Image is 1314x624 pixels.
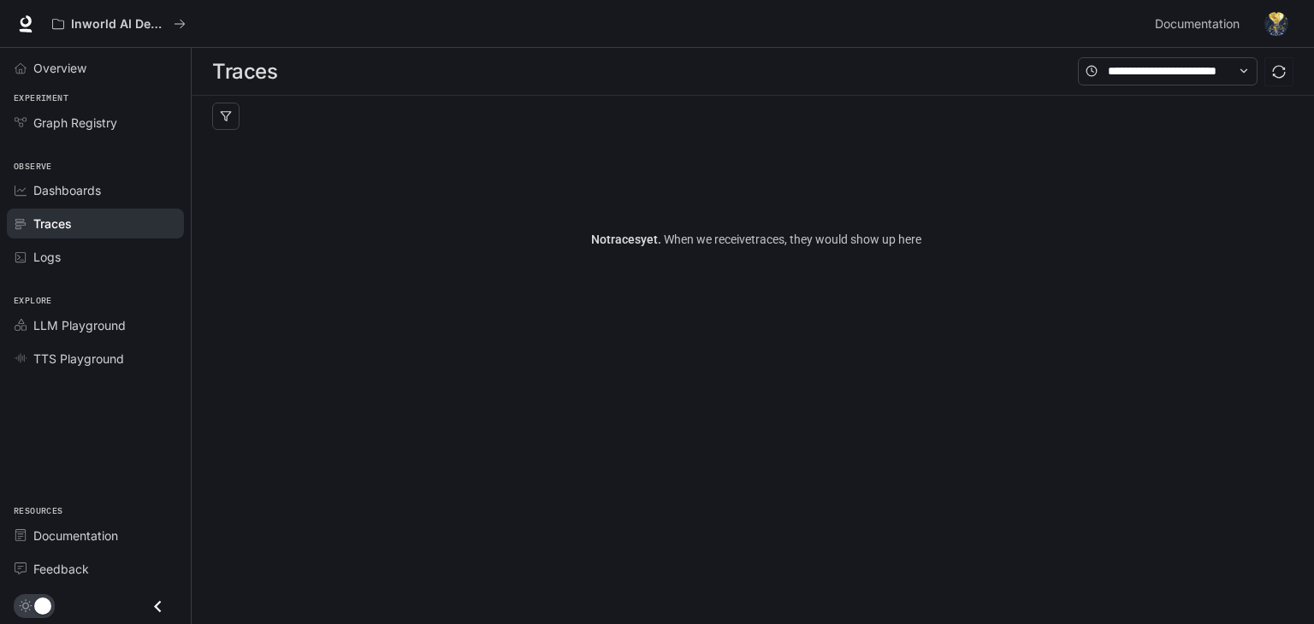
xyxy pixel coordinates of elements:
[33,248,61,266] span: Logs
[1264,12,1288,36] img: User avatar
[7,521,184,550] a: Documentation
[7,310,184,340] a: LLM Playground
[7,209,184,238] a: Traces
[33,59,86,77] span: Overview
[212,55,277,89] h1: Traces
[33,181,101,199] span: Dashboards
[7,175,184,205] a: Dashboards
[7,53,184,83] a: Overview
[7,242,184,272] a: Logs
[1259,7,1293,41] button: User avatar
[33,215,72,233] span: Traces
[44,7,193,41] button: All workspaces
[139,589,177,624] button: Close drawer
[661,233,921,246] span: When we receive traces , they would show up here
[7,108,184,138] a: Graph Registry
[71,17,167,32] p: Inworld AI Demos
[33,114,117,132] span: Graph Registry
[33,316,126,334] span: LLM Playground
[1272,65,1286,79] span: sync
[33,560,89,578] span: Feedback
[33,350,124,368] span: TTS Playground
[7,554,184,584] a: Feedback
[591,230,921,249] article: No traces yet.
[1148,7,1252,41] a: Documentation
[7,344,184,374] a: TTS Playground
[33,527,118,545] span: Documentation
[34,596,51,615] span: Dark mode toggle
[1155,14,1240,35] span: Documentation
